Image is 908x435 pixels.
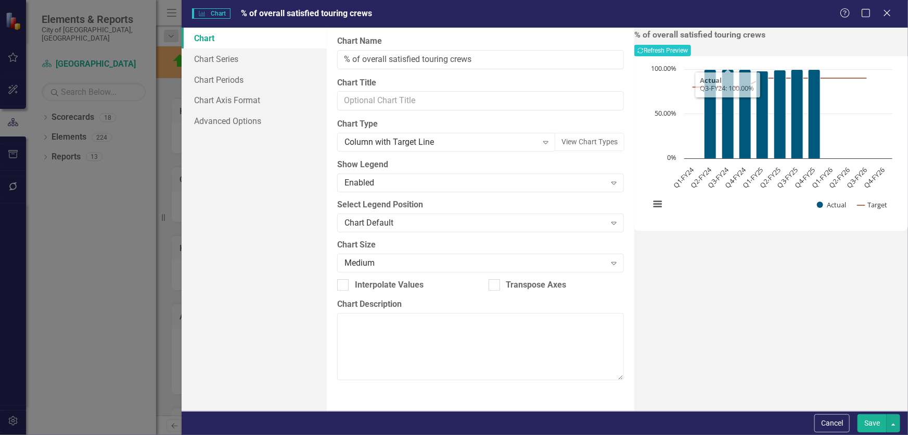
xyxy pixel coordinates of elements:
[555,133,624,151] button: View Chart Types
[688,165,713,190] text: Q2-FY24
[337,199,624,211] label: Select Legend Position
[758,165,783,190] text: Q2-FY25
[182,69,327,90] a: Chart Periods
[706,165,731,190] text: Q3-FY24
[671,165,696,190] text: Q1-FY24
[337,91,624,110] input: Optional Chart Title
[634,30,908,40] h3: % of overall satisfied touring crews
[182,90,327,110] a: Chart Axis Format
[182,28,327,48] a: Chart
[757,71,769,159] path: Q1-FY25, 98. Actual.
[775,165,800,190] text: Q3-FY25
[344,217,605,229] div: Chart Default
[650,196,665,211] button: View chart menu, Chart
[344,257,605,269] div: Medium
[791,70,803,159] path: Q3-FY25, 100. Actual.
[192,8,231,19] span: Chart
[241,8,372,18] span: % of overall satisfied touring crews
[634,45,691,56] button: Refresh Preview
[506,279,567,291] div: Transpose Axes
[814,414,850,432] button: Cancel
[862,165,887,190] text: Q4-FY26
[845,165,869,190] text: Q3-FY26
[337,299,624,310] label: Chart Description
[337,159,624,171] label: Show Legend
[705,70,717,159] path: Q2-FY24, 100. Actual.
[827,165,852,190] text: Q2-FY26
[337,118,624,130] label: Chart Type
[337,35,624,47] label: Chart Name
[792,165,817,190] text: Q4-FY25
[723,165,748,190] text: Q4-FY24
[858,414,887,432] button: Save
[645,64,898,220] div: Chart. Highcharts interactive chart.
[182,110,327,131] a: Advanced Options
[722,70,734,159] path: Q3-FY24, 100. Actual.
[651,64,676,73] text: 100.00%
[337,239,624,251] label: Chart Size
[817,200,846,209] button: Show Actual
[774,70,786,159] path: Q2-FY25, 99. Actual.
[344,177,605,189] div: Enabled
[809,70,821,159] path: Q4-FY25, 100. Actual.
[182,48,327,69] a: Chart Series
[655,108,676,118] text: 50.00%
[355,279,424,291] div: Interpolate Values
[740,165,765,190] text: Q1-FY25
[344,136,537,148] div: Column with Target Line
[667,153,676,162] text: 0%
[739,70,751,159] path: Q4-FY24, 100. Actual.
[337,77,624,89] label: Chart Title
[810,165,835,190] text: Q1-FY26
[645,64,898,220] svg: Interactive chart
[858,200,888,209] button: Show Target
